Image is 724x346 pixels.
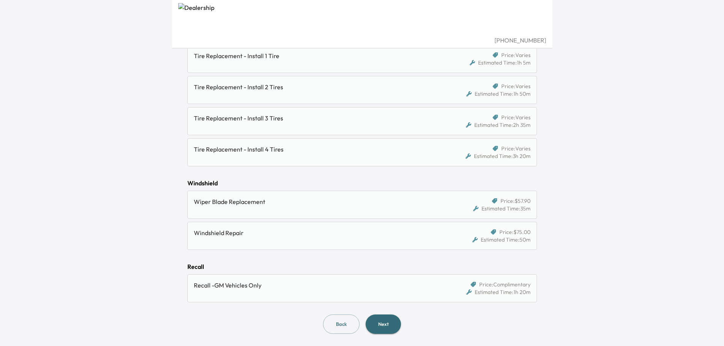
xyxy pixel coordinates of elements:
div: Estimated Time: 3h 20m [466,152,531,160]
div: [PHONE_NUMBER] [178,36,546,45]
button: Next [366,314,401,334]
span: Price: $57.90 [501,197,531,205]
span: Price: Complimentary [479,281,531,288]
span: Price: Varies [501,114,531,121]
span: Price: $75.00 [499,228,531,236]
div: Windshield [187,179,537,188]
span: Price: Varies [501,82,531,90]
div: Tire Replacement - Install 1 Tire [194,51,440,60]
div: Tire Replacement - Install 2 Tires [194,82,440,92]
div: Windshield Repair [194,228,440,237]
div: Estimated Time: 1h 5m [470,59,531,66]
div: Recall -GM Vehicles Only [194,281,440,290]
div: Estimated Time: 2h 35m [466,121,531,129]
div: Estimated Time: 50m [472,236,531,243]
button: Back [323,314,360,334]
div: Estimated Time: 35m [473,205,531,212]
div: Estimated Time: 1h 50m [466,90,531,98]
div: Wiper Blade Replacement [194,197,440,206]
div: Recall [187,262,537,271]
div: Tire Replacement - Install 4 Tires [194,145,440,154]
span: Price: Varies [501,145,531,152]
div: Tire Replacement - Install 3 Tires [194,114,440,123]
span: Price: Varies [501,51,531,59]
div: Estimated Time: 1h 20m [466,288,531,296]
img: Dealership [178,3,546,36]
